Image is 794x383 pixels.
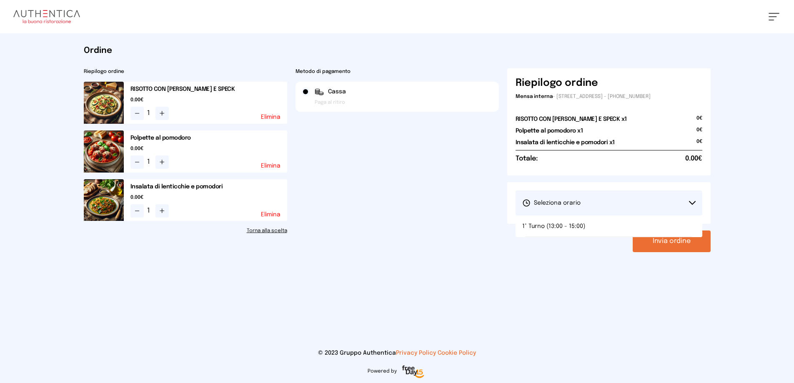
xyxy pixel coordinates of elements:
img: logo-freeday.3e08031.png [400,364,426,380]
p: © 2023 Gruppo Authentica [13,349,781,357]
span: Powered by [368,368,397,375]
a: Cookie Policy [438,350,476,356]
span: Seleziona orario [522,199,581,207]
button: Invia ordine [633,230,711,252]
button: Seleziona orario [516,190,702,215]
span: 1° Turno (13:00 - 15:00) [522,222,585,230]
a: Privacy Policy [396,350,436,356]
